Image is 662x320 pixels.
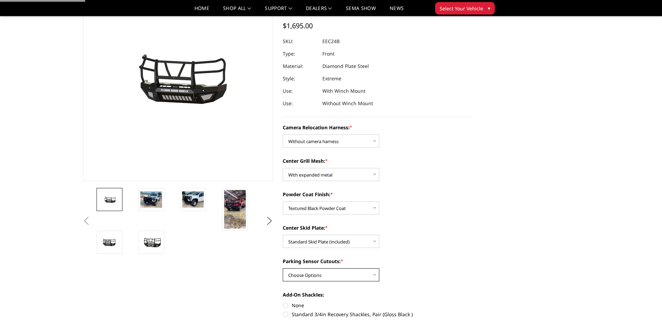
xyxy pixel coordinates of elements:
[322,85,365,97] dd: With Winch Mount
[390,6,404,16] a: News
[224,190,246,229] img: 2024-2026 Chevrolet 2500-3500 - T2 Series - Extreme Front Bumper (receiver or winch)
[182,191,204,208] img: 2024-2026 Chevrolet 2500-3500 - T2 Series - Extreme Front Bumper (receiver or winch)
[283,72,317,85] dt: Style:
[283,48,317,60] dt: Type:
[283,191,473,198] label: Powder Coat Finish:
[306,6,332,16] a: Dealers
[440,5,483,12] span: Select Your Vehicle
[283,21,313,30] span: $1,695.00
[81,216,91,226] button: Previous
[140,191,162,208] img: 2024-2026 Chevrolet 2500-3500 - T2 Series - Extreme Front Bumper (receiver or winch)
[283,224,473,231] label: Center Skid Plate:
[283,311,473,318] label: Standard 3/4in Recovery Shackles, Pair (Gloss Black )
[283,35,317,48] dt: SKU:
[322,48,334,60] dd: Front
[223,6,251,16] a: shop all
[346,6,376,16] a: SEMA Show
[283,97,317,110] dt: Use:
[264,216,275,226] button: Next
[322,97,373,110] dd: Without Winch Mount
[99,237,120,248] img: 2024-2026 Chevrolet 2500-3500 - T2 Series - Extreme Front Bumper (receiver or winch)
[265,6,292,16] a: Support
[283,60,317,72] dt: Material:
[322,35,340,48] dd: EEC24B
[283,85,317,97] dt: Use:
[194,6,209,16] a: Home
[283,124,473,131] label: Camera Relocation Harness:
[628,287,662,320] iframe: Chat Widget
[488,4,490,12] span: ▾
[283,258,473,265] label: Parking Sensor Cutouts:
[283,302,473,309] label: None
[140,236,162,248] img: 2024-2026 Chevrolet 2500-3500 - T2 Series - Extreme Front Bumper (receiver or winch)
[283,157,473,164] label: Center Grill Mesh:
[99,194,120,204] img: 2024-2026 Chevrolet 2500-3500 - T2 Series - Extreme Front Bumper (receiver or winch)
[283,291,473,298] label: Add-On Shackles:
[435,2,495,14] button: Select Your Vehicle
[322,60,369,72] dd: Diamond Plate Steel
[322,72,341,85] dd: Extreme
